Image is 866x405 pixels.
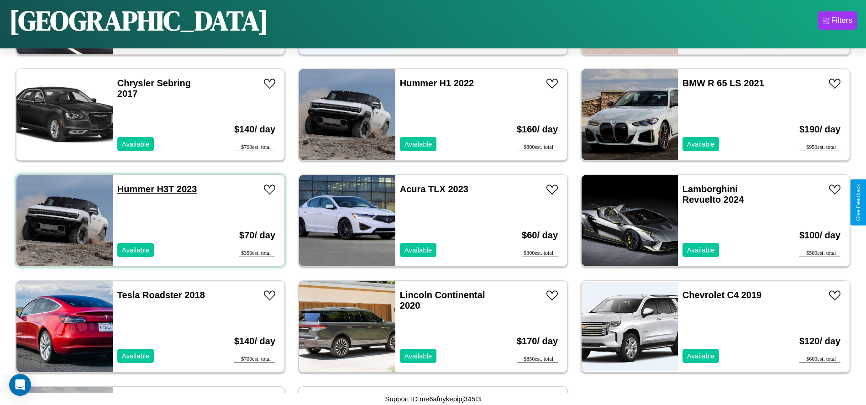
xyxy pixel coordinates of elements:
div: $ 500 est. total [799,250,840,257]
h3: $ 170 / day [517,327,558,356]
button: Filters [818,11,857,30]
p: Available [122,350,150,362]
a: Acura TLX 2023 [400,184,468,194]
a: Lamborghini Revuelto 2024 [682,184,744,205]
a: Tesla Roadster 2018 [117,290,205,300]
a: Chevrolet C4 2019 [682,290,761,300]
div: Open Intercom Messenger [9,374,31,396]
p: Available [404,138,432,150]
h3: $ 160 / day [517,115,558,144]
div: Filters [831,16,852,25]
div: Give Feedback [855,184,861,221]
p: Available [687,244,715,256]
p: Available [404,244,432,256]
div: $ 700 est. total [234,356,275,363]
div: $ 700 est. total [234,144,275,151]
p: Support ID: me6afnykepipj345t3 [385,393,481,405]
a: Hummer H3T 2023 [117,184,197,194]
h3: $ 70 / day [239,221,275,250]
p: Available [687,138,715,150]
div: $ 600 est. total [799,356,840,363]
p: Available [687,350,715,362]
div: $ 850 est. total [517,356,558,363]
h3: $ 100 / day [799,221,840,250]
a: Lincoln Continental 2020 [400,290,485,310]
p: Available [122,138,150,150]
a: Chrysler Sebring 2017 [117,78,191,99]
h3: $ 120 / day [799,327,840,356]
h3: $ 140 / day [234,115,275,144]
div: $ 800 est. total [517,144,558,151]
div: $ 300 est. total [522,250,558,257]
h3: $ 140 / day [234,327,275,356]
p: Available [122,244,150,256]
h3: $ 190 / day [799,115,840,144]
div: $ 350 est. total [239,250,275,257]
div: $ 950 est. total [799,144,840,151]
a: Hummer H1 2022 [400,78,474,88]
h1: [GEOGRAPHIC_DATA] [9,2,268,39]
h3: $ 60 / day [522,221,558,250]
p: Available [404,350,432,362]
a: BMW R 65 LS 2021 [682,78,764,88]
